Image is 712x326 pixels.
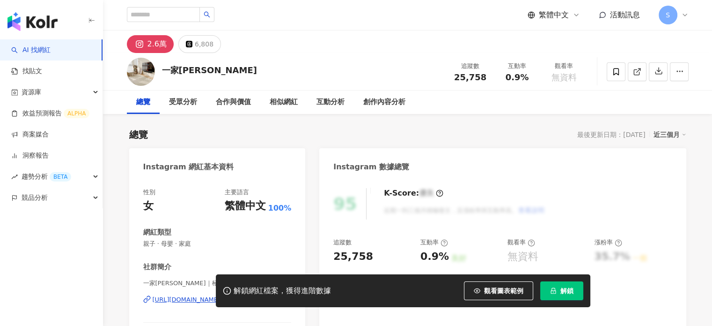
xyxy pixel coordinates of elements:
div: 主要語言 [225,188,249,197]
div: 近三個月 [653,129,686,141]
div: 互動率 [499,61,535,71]
span: 趨勢分析 [22,166,71,187]
div: Instagram 數據總覽 [333,162,409,172]
button: 6,808 [178,35,221,53]
button: 2.6萬 [127,35,174,53]
div: BETA [50,172,71,182]
span: 競品分析 [22,187,48,208]
div: 一家[PERSON_NAME] [162,64,257,76]
div: 最後更新日期：[DATE] [577,131,645,138]
button: 解鎖 [540,281,583,300]
a: 找貼文 [11,67,42,76]
span: 0.9% [506,73,529,82]
span: S [666,10,670,20]
span: 資源庫 [22,82,41,103]
div: 相似網紅 [270,97,298,108]
div: 觀看率 [507,238,535,247]
a: 效益預測報告ALPHA [11,109,89,118]
div: Instagram 網紅基本資料 [143,162,234,172]
span: 觀看圖表範例 [484,287,523,295]
div: 創作內容分析 [363,97,405,108]
div: 2.6萬 [147,38,167,51]
div: 女 [143,199,154,213]
div: 網紅類型 [143,227,171,237]
div: 無資料 [507,250,538,264]
span: 解鎖 [560,287,573,295]
div: 繁體中文 [225,199,266,213]
a: searchAI 找網紅 [11,45,51,55]
div: 漲粉率 [595,238,622,247]
div: 追蹤數 [453,61,488,71]
a: 洞察報告 [11,151,49,160]
div: 追蹤數 [333,238,352,247]
img: KOL Avatar [127,58,155,86]
div: 總覽 [136,97,150,108]
span: 無資料 [551,73,577,82]
div: 社群簡介 [143,262,171,272]
span: 活動訊息 [610,10,640,19]
span: rise [11,174,18,180]
span: 100% [268,203,291,213]
div: 解鎖網紅檔案，獲得進階數據 [234,286,331,296]
img: logo [7,12,58,31]
div: 受眾分析 [169,97,197,108]
div: 0.9% [420,250,449,264]
div: 合作與價值 [216,97,251,108]
div: 6,808 [195,38,213,51]
div: 觀看率 [546,61,582,71]
button: 觀看圖表範例 [464,281,533,300]
span: 繁體中文 [539,10,569,20]
span: 25,758 [454,72,486,82]
div: 互動分析 [316,97,345,108]
a: 商案媒合 [11,130,49,139]
div: K-Score : [384,188,443,198]
span: lock [550,288,557,294]
div: 互動率 [420,238,448,247]
div: 總覽 [129,128,148,141]
div: 性別 [143,188,155,197]
span: 親子 · 母嬰 · 家庭 [143,240,292,248]
div: 25,758 [333,250,373,264]
span: search [204,11,210,18]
